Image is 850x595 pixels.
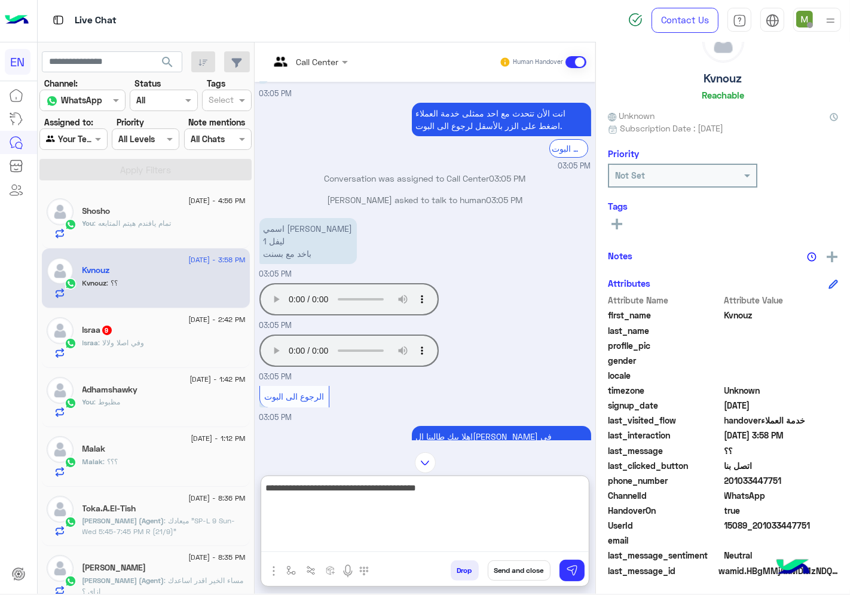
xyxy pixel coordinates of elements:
span: ؟؟ [107,278,118,287]
h6: Tags [608,201,838,211]
h5: Jessy [82,563,146,573]
img: spinner [628,13,643,27]
h6: Notes [608,250,632,261]
span: 03:05 PM [259,413,292,422]
img: create order [326,566,335,575]
img: WhatsApp [65,456,77,468]
label: Tags [207,77,225,90]
span: timezone [608,384,722,397]
img: add [827,252,837,262]
img: select flow [286,566,296,575]
img: profile [823,13,838,28]
button: Drop [451,560,479,581]
span: 2025-09-11T12:05:29.309Z [724,399,839,412]
span: Attribute Name [608,294,722,306]
span: [DATE] - 1:42 PM [189,374,245,385]
img: userImage [796,11,813,27]
span: last_clicked_button [608,459,722,472]
img: defaultAdmin.png [47,496,74,523]
span: search [160,55,175,69]
span: last_name [608,324,722,337]
span: wamid.HBgMMjAxMDMzNDQ3NzUxFQIAEhgUM0E1OTIwNDVCQTI3NUJFMjYzMkUA [718,565,838,577]
img: WhatsApp [65,575,77,587]
img: send voice note [341,564,355,578]
span: null [724,369,839,382]
span: last_message [608,444,722,457]
span: true [724,504,839,517]
span: 03:05 PM [259,372,292,381]
span: You [82,219,94,228]
button: Apply Filters [39,159,252,180]
span: gender [608,354,722,367]
span: ؟؟ [724,444,839,457]
span: [DATE] - 2:42 PM [188,314,245,325]
span: email [608,534,722,547]
span: ؟؟؟ [103,457,118,466]
span: HandoverOn [608,504,722,517]
span: Kvnouz [82,278,107,287]
h5: Malak [82,444,106,454]
div: EN [5,49,30,75]
button: Send and close [488,560,551,581]
button: Trigger scenario [301,560,321,580]
img: defaultAdmin.png [47,198,74,225]
span: last_interaction [608,429,722,441]
label: Channel: [44,77,78,90]
img: WhatsApp [65,219,77,231]
h6: Attributes [608,278,650,289]
img: send message [566,565,578,576]
span: Malak [82,457,103,466]
img: defaultAdmin.png [47,257,74,284]
audio: Your browser does not support the audio tag. [259,335,439,367]
p: Conversation was assigned to Call Center [259,172,591,185]
span: ChannelId [608,489,722,502]
span: 2 [724,489,839,502]
span: 2025-09-11T12:58:42.888Z [724,429,839,441]
img: send attachment [267,564,281,578]
span: اتصل بنا [724,459,839,472]
span: [DATE] - 1:12 PM [191,433,245,444]
audio: Your browser does not support the audio tag. [259,283,439,315]
span: null [724,534,839,547]
span: 03:05 PM [259,321,292,330]
img: defaultAdmin.png [47,377,74,404]
label: Status [134,77,161,90]
span: handoverخدمة العملاء [724,414,839,427]
img: defaultAdmin.png [47,555,74,582]
span: locale [608,369,722,382]
span: [DATE] - 8:36 PM [188,493,245,504]
span: الرجوع الى البوت [264,391,324,401]
h6: Priority [608,148,639,159]
img: WhatsApp [65,397,77,409]
span: 03:05 PM [259,269,292,278]
span: Subscription Date : [DATE] [620,122,723,134]
img: WhatsApp [65,278,77,290]
span: 03:05 PM [490,173,526,183]
a: Contact Us [652,8,718,33]
button: select flow [282,560,301,580]
img: WhatsApp [65,516,77,528]
span: null [724,354,839,367]
span: Israa [82,338,99,347]
span: 03:05 PM [558,161,591,172]
span: Unknown [608,109,655,122]
img: tab [51,13,66,27]
span: [DATE] - 3:58 PM [188,254,245,265]
img: scroll [415,452,436,473]
span: You [82,397,94,406]
img: defaultAdmin.png [47,436,74,463]
span: 201033447751 [724,474,839,487]
img: tab [766,14,779,27]
img: WhatsApp [65,338,77,349]
span: Kvnouz [724,309,839,321]
span: phone_number [608,474,722,487]
span: [PERSON_NAME] (Agent) [82,516,164,525]
img: tab [733,14,747,27]
label: Note mentions [188,116,245,128]
p: 11/9/2025, 3:05 PM [259,218,357,264]
span: Attribute Value [724,294,839,306]
small: Human Handover [513,57,563,67]
img: Trigger scenario [306,566,316,575]
span: last_message_sentiment [608,549,722,562]
span: signup_date [608,399,722,412]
